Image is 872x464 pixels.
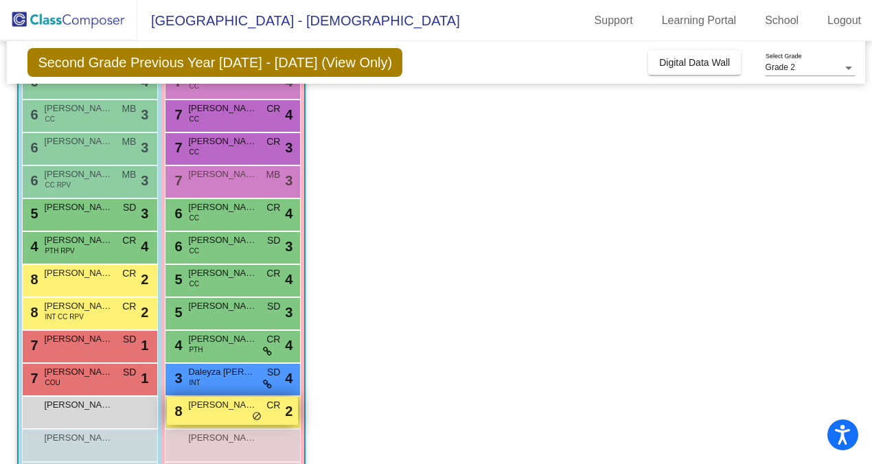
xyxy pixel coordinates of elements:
[285,302,292,323] span: 3
[27,48,402,77] span: Second Grade Previous Year [DATE] - [DATE] (View Only)
[45,114,54,124] span: CC
[766,62,795,72] span: Grade 2
[285,368,292,388] span: 4
[816,10,872,32] a: Logout
[171,371,182,386] span: 3
[754,10,810,32] a: School
[44,266,113,280] span: [PERSON_NAME]
[122,102,136,116] span: MB
[188,332,257,346] span: [PERSON_NAME]
[27,206,38,221] span: 5
[123,200,136,215] span: SD
[27,338,38,353] span: 7
[188,299,257,313] span: [PERSON_NAME]
[171,305,182,320] span: 5
[141,269,148,290] span: 2
[189,81,198,91] span: CC
[267,365,280,380] span: SD
[141,368,148,388] span: 1
[44,299,113,313] span: [PERSON_NAME]
[123,332,136,347] span: SD
[266,167,280,182] span: MB
[45,378,60,388] span: COU
[285,335,292,356] span: 4
[171,173,182,188] span: 7
[648,50,741,75] button: Digital Data Wall
[171,272,182,287] span: 5
[266,135,280,149] span: CR
[285,137,292,158] span: 3
[171,338,182,353] span: 4
[285,269,292,290] span: 4
[27,239,38,254] span: 4
[27,371,38,386] span: 7
[584,10,644,32] a: Support
[189,213,198,223] span: CC
[189,345,203,355] span: PTH
[659,57,730,68] span: Digital Data Wall
[285,401,292,421] span: 2
[122,266,136,281] span: CR
[266,102,280,116] span: CR
[141,236,148,257] span: 4
[188,233,257,247] span: [PERSON_NAME]
[171,107,182,122] span: 7
[44,398,113,412] span: [PERSON_NAME]
[141,170,148,191] span: 3
[44,167,113,181] span: [PERSON_NAME]
[137,10,460,32] span: [GEOGRAPHIC_DATA] - [DEMOGRAPHIC_DATA]
[188,167,257,181] span: [PERSON_NAME]
[45,312,84,322] span: INT CC RPV
[189,246,198,256] span: CC
[171,140,182,155] span: 7
[266,266,280,281] span: CR
[171,206,182,221] span: 6
[266,332,280,347] span: CR
[44,135,113,148] span: [PERSON_NAME]
[266,398,280,413] span: CR
[45,246,74,256] span: PTH RPV
[141,203,148,224] span: 3
[189,279,198,289] span: CC
[122,135,136,149] span: MB
[189,378,200,388] span: INT
[188,365,257,379] span: Daleyza [PERSON_NAME]
[285,203,292,224] span: 4
[141,104,148,125] span: 3
[141,137,148,158] span: 3
[188,135,257,148] span: [PERSON_NAME]
[171,404,182,419] span: 8
[266,200,280,215] span: CR
[44,233,113,247] span: [PERSON_NAME]
[27,107,38,122] span: 6
[44,365,113,379] span: [PERSON_NAME]
[141,335,148,356] span: 1
[44,200,113,214] span: [PERSON_NAME]
[141,302,148,323] span: 2
[123,365,136,380] span: SD
[44,431,113,445] span: [PERSON_NAME]
[27,173,38,188] span: 6
[285,104,292,125] span: 4
[252,411,262,422] span: do_not_disturb_alt
[122,299,136,314] span: CR
[189,147,198,157] span: CC
[651,10,748,32] a: Learning Portal
[188,266,257,280] span: [PERSON_NAME]
[122,233,136,248] span: CR
[122,167,136,182] span: MB
[285,170,292,191] span: 3
[285,236,292,257] span: 3
[27,305,38,320] span: 8
[44,332,113,346] span: [PERSON_NAME]
[188,102,257,115] span: [PERSON_NAME]
[44,102,113,115] span: [PERSON_NAME]
[188,200,257,214] span: [PERSON_NAME]
[267,233,280,248] span: SD
[188,398,257,412] span: [PERSON_NAME]
[27,272,38,287] span: 8
[267,299,280,314] span: SD
[171,239,182,254] span: 6
[27,140,38,155] span: 6
[188,431,257,445] span: [PERSON_NAME]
